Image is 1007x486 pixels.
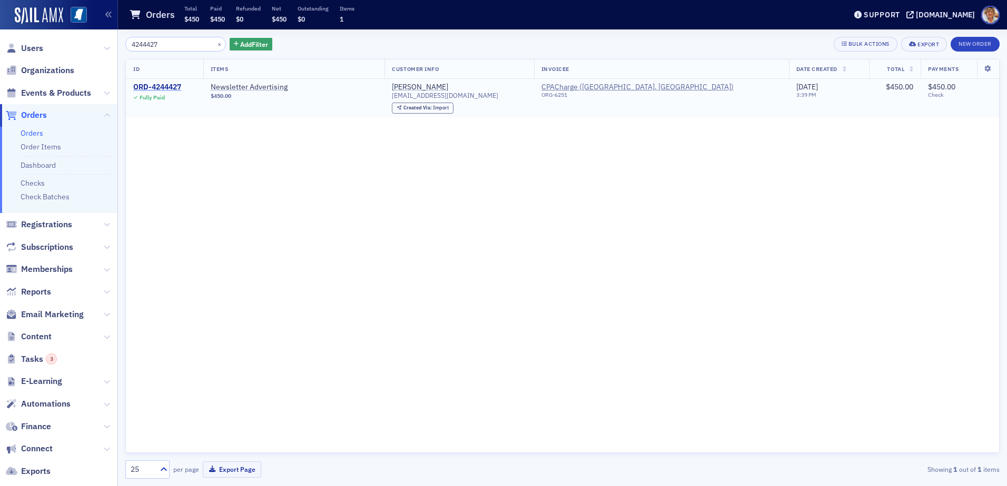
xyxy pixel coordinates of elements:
[21,264,73,275] span: Memberships
[140,94,165,101] div: Fully Paid
[21,241,73,253] span: Subscriptions
[541,65,569,73] span: Invoicee
[21,398,71,410] span: Automations
[976,464,983,474] strong: 1
[952,464,959,474] strong: 1
[887,65,904,73] span: Total
[917,42,939,47] div: Export
[21,376,62,387] span: E-Learning
[981,6,1000,24] span: Profile
[6,264,73,275] a: Memberships
[541,83,734,92] a: CPACharge ([GEOGRAPHIC_DATA], [GEOGRAPHIC_DATA])
[392,103,453,114] div: Created Via: Import
[173,464,199,474] label: per page
[21,219,72,230] span: Registrations
[6,87,91,99] a: Events & Products
[210,5,225,12] p: Paid
[46,353,57,364] div: 3
[211,65,229,73] span: Items
[901,37,947,52] button: Export
[240,39,268,49] span: Add Filter
[236,15,243,23] span: $0
[6,65,74,76] a: Organizations
[541,83,782,103] span: CPACharge (Austin, TX)
[951,38,1000,48] a: New Order
[21,192,70,201] a: Check Batches
[834,37,897,52] button: Bulk Actions
[796,91,816,98] time: 3:39 PM
[230,38,273,51] button: AddFilter
[403,105,449,111] div: Import
[21,178,45,188] a: Checks
[21,309,84,320] span: Email Marketing
[928,92,992,98] span: Check
[541,83,734,92] span: CPACharge (Austin, TX)
[716,464,1000,474] div: Showing out of items
[215,39,224,48] button: ×
[236,5,261,12] p: Refunded
[6,376,62,387] a: E-Learning
[63,7,87,25] a: View Homepage
[133,83,181,92] a: ORD-4244427
[125,37,226,52] input: Search…
[146,8,175,21] h1: Orders
[6,353,57,365] a: Tasks3
[71,7,87,23] img: SailAMX
[6,443,53,454] a: Connect
[392,65,439,73] span: Customer Info
[796,82,818,92] span: [DATE]
[203,461,261,478] button: Export Page
[21,443,53,454] span: Connect
[928,82,955,92] span: $450.00
[21,65,74,76] span: Organizations
[21,43,43,54] span: Users
[210,15,225,23] span: $450
[392,83,448,92] a: [PERSON_NAME]
[6,109,47,121] a: Orders
[21,142,61,151] a: Order Items
[541,92,734,102] div: ORG-6251
[15,7,63,24] img: SailAMX
[886,82,913,92] span: $450.00
[6,465,51,477] a: Exports
[21,87,91,99] span: Events & Products
[21,421,51,432] span: Finance
[340,5,354,12] p: Items
[6,241,73,253] a: Subscriptions
[6,309,84,320] a: Email Marketing
[6,331,52,342] a: Content
[928,65,959,73] span: Payments
[272,15,287,23] span: $450
[298,5,329,12] p: Outstanding
[298,15,305,23] span: $0
[916,10,975,19] div: [DOMAIN_NAME]
[21,109,47,121] span: Orders
[6,398,71,410] a: Automations
[21,160,56,170] a: Dashboard
[951,37,1000,52] button: New Order
[184,15,199,23] span: $450
[184,5,199,12] p: Total
[6,421,51,432] a: Finance
[848,41,890,47] div: Bulk Actions
[21,286,51,298] span: Reports
[133,65,140,73] span: ID
[6,219,72,230] a: Registrations
[21,465,51,477] span: Exports
[6,286,51,298] a: Reports
[6,43,43,54] a: Users
[906,11,979,18] button: [DOMAIN_NAME]
[131,464,154,475] div: 25
[392,92,498,99] span: [EMAIL_ADDRESS][DOMAIN_NAME]
[21,128,43,138] a: Orders
[864,10,900,19] div: Support
[21,353,57,365] span: Tasks
[340,15,343,23] span: 1
[211,83,343,92] a: Newsletter Advertising
[272,5,287,12] p: Net
[211,93,231,99] span: $450.00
